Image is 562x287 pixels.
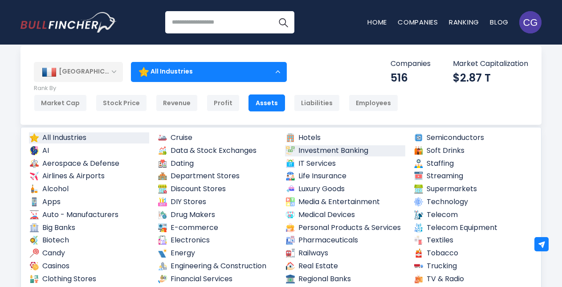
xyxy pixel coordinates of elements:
a: Dating [157,158,277,169]
a: Ranking [449,17,479,27]
a: Personal Products & Services [285,222,405,234]
a: Life Insurance [285,171,405,182]
div: [GEOGRAPHIC_DATA] [34,62,123,82]
a: Textiles [413,235,533,246]
a: Streaming [413,171,533,182]
div: Assets [248,94,285,111]
div: 516 [391,71,431,85]
div: Employees [349,94,398,111]
a: Aerospace & Defense [29,158,149,169]
button: Search [272,11,294,33]
a: Real Estate [285,261,405,272]
a: Blog [490,17,509,27]
a: DIY Stores [157,197,277,208]
a: Hotels [285,132,405,143]
a: Trucking [413,261,533,272]
a: Pharmaceuticals [285,235,405,246]
a: Discount Stores [157,184,277,195]
a: Energy [157,248,277,259]
a: IT Services [285,158,405,169]
a: Engineering & Construction [157,261,277,272]
a: Candy [29,248,149,259]
a: Casinos [29,261,149,272]
a: Drug Makers [157,209,277,221]
a: AI [29,145,149,156]
p: Rank By [34,85,398,92]
a: Telecom [413,209,533,221]
a: Staffing [413,158,533,169]
a: Tobacco [413,248,533,259]
div: Stock Price [96,94,147,111]
a: Soft Drinks [413,145,533,156]
p: Companies [391,59,431,69]
a: Big Banks [29,222,149,234]
a: Electronics [157,235,277,246]
a: Go to homepage [20,12,116,33]
a: Department Stores [157,171,277,182]
a: Companies [398,17,438,27]
div: Revenue [156,94,198,111]
a: Semiconductors [413,132,533,143]
img: Bullfincher logo [20,12,117,33]
a: Telecom Equipment [413,222,533,234]
a: Regional Banks [285,274,405,285]
a: Clothing Stores [29,274,149,285]
div: All Industries [131,61,287,82]
a: Alcohol [29,184,149,195]
p: Market Capitalization [453,59,528,69]
a: Media & Entertainment [285,197,405,208]
a: Investment Banking [285,145,405,156]
a: Financial Services [157,274,277,285]
a: Medical Devices [285,209,405,221]
div: Liabilities [294,94,340,111]
a: Data & Stock Exchanges [157,145,277,156]
a: Airlines & Airports [29,171,149,182]
div: Market Cap [34,94,87,111]
a: Luxury Goods [285,184,405,195]
div: $2.87 T [453,71,528,85]
a: Railways [285,248,405,259]
a: Apps [29,197,149,208]
a: Auto - Manufacturers [29,209,149,221]
a: TV & Radio [413,274,533,285]
a: Supermarkets [413,184,533,195]
a: All Industries [29,132,149,143]
a: Cruise [157,132,277,143]
a: E-commerce [157,222,277,234]
a: Biotech [29,235,149,246]
a: Technology [413,197,533,208]
a: Home [367,17,387,27]
div: Profit [207,94,240,111]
